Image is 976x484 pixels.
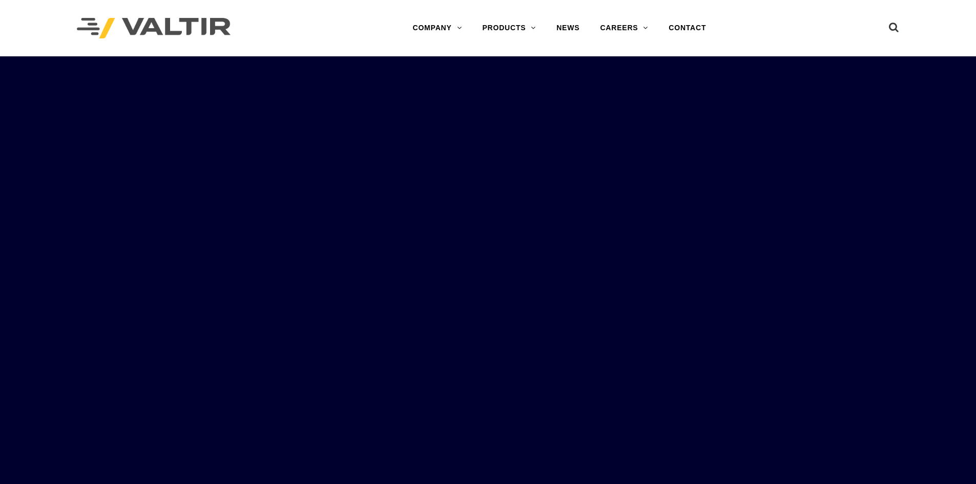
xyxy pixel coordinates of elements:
[77,18,231,39] img: Valtir
[472,18,546,38] a: PRODUCTS
[590,18,658,38] a: CAREERS
[402,18,472,38] a: COMPANY
[658,18,716,38] a: CONTACT
[546,18,590,38] a: NEWS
